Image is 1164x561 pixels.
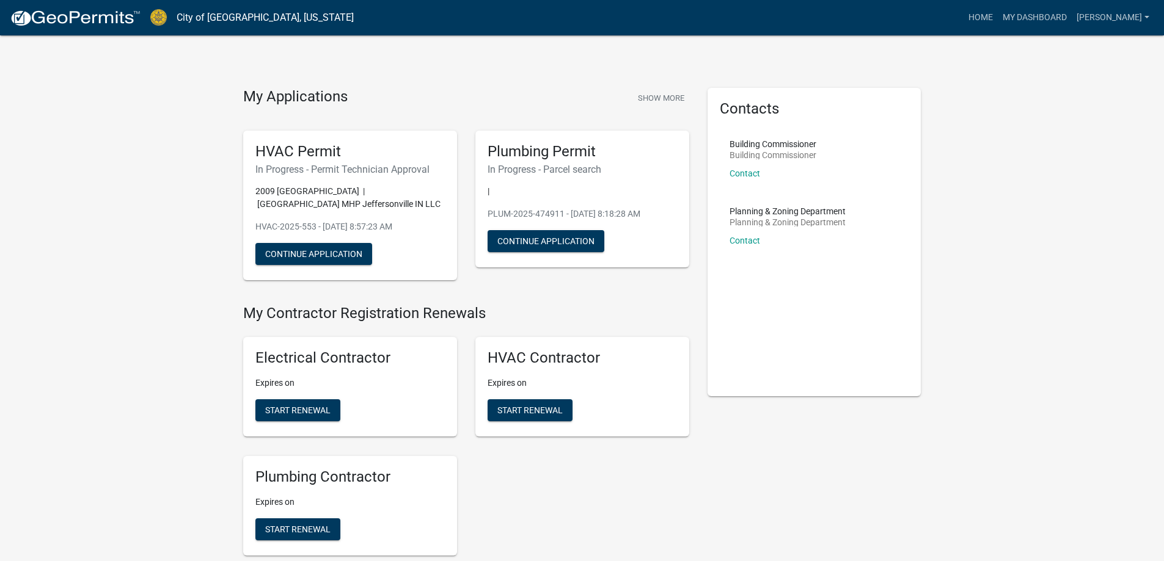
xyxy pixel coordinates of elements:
[730,236,760,245] a: Contact
[255,468,445,486] h5: Plumbing Contractor
[730,140,816,148] p: Building Commissioner
[255,349,445,367] h5: Electrical Contractor
[255,399,340,421] button: Start Renewal
[150,9,167,26] img: City of Jeffersonville, Indiana
[488,230,604,252] button: Continue Application
[720,100,909,118] h5: Contacts
[255,377,445,389] p: Expires on
[488,164,677,175] h6: In Progress - Parcel search
[730,218,846,226] p: Planning & Zoning Department
[488,399,573,421] button: Start Renewal
[255,164,445,175] h6: In Progress - Permit Technician Approval
[243,88,348,106] h4: My Applications
[243,305,689,322] h4: My Contractor Registration Renewals
[1072,6,1154,29] a: [PERSON_NAME]
[497,405,563,415] span: Start Renewal
[265,524,331,534] span: Start Renewal
[255,518,340,540] button: Start Renewal
[265,405,331,415] span: Start Renewal
[488,377,677,389] p: Expires on
[255,220,445,233] p: HVAC-2025-553 - [DATE] 8:57:23 AM
[998,6,1072,29] a: My Dashboard
[488,185,677,198] p: |
[255,243,372,265] button: Continue Application
[730,168,760,178] a: Contact
[488,143,677,161] h5: Plumbing Permit
[255,185,445,211] p: 2009 [GEOGRAPHIC_DATA] | [GEOGRAPHIC_DATA] MHP Jeffersonville IN LLC
[255,496,445,509] p: Expires on
[633,88,689,108] button: Show More
[488,208,677,220] p: PLUM-2025-474911 - [DATE] 8:18:28 AM
[730,207,846,215] p: Planning & Zoning Department
[730,151,816,159] p: Building Commissioner
[177,7,354,28] a: City of [GEOGRAPHIC_DATA], [US_STATE]
[964,6,998,29] a: Home
[255,143,445,161] h5: HVAC Permit
[488,349,677,367] h5: HVAC Contractor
